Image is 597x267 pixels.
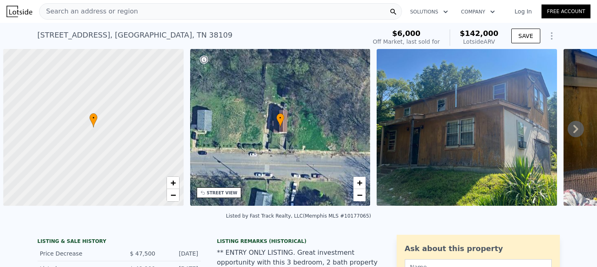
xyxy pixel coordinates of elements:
div: Off Market, last sold for [373,38,440,46]
a: Zoom in [353,177,366,189]
span: + [357,178,362,188]
a: Free Account [542,4,590,18]
div: Listing Remarks (Historical) [217,238,380,245]
a: Zoom out [167,189,179,201]
span: $6,000 [392,29,420,38]
img: Sale: 142780363 Parcel: 85644360 [377,49,557,206]
span: $142,000 [460,29,499,38]
div: [DATE] [162,249,198,258]
div: Ask about this property [405,243,552,254]
div: • [276,113,284,127]
span: • [276,114,284,122]
div: LISTING & SALE HISTORY [38,238,201,246]
div: Lotside ARV [460,38,499,46]
div: Price Decrease [40,249,113,258]
div: [STREET_ADDRESS] , [GEOGRAPHIC_DATA] , TN 38109 [38,29,233,41]
a: Zoom out [353,189,366,201]
button: Company [455,4,502,19]
span: + [170,178,175,188]
span: − [170,190,175,200]
div: • [89,113,98,127]
div: Listed by Fast Track Realty, LLC (Memphis MLS #10177065) [226,213,371,219]
span: Search an address or region [40,7,138,16]
button: SAVE [511,29,540,43]
img: Lotside [7,6,32,17]
span: $ 47,500 [130,250,155,257]
span: − [357,190,362,200]
div: STREET VIEW [207,190,237,196]
button: Show Options [544,28,560,44]
button: Solutions [404,4,455,19]
span: • [89,114,98,122]
a: Log In [505,7,542,16]
a: Zoom in [167,177,179,189]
